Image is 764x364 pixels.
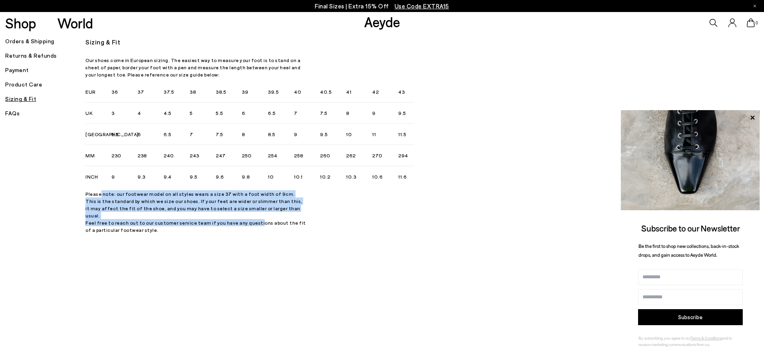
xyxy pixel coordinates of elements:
[320,124,346,145] li: 9.5
[346,81,372,103] li: 41
[190,124,216,145] li: 7
[111,166,138,187] li: 9
[372,103,398,124] li: 9
[216,124,242,145] li: 7.5
[315,1,449,11] p: Final Sizes | Extra 15% Off
[346,145,372,166] li: 262
[5,50,85,61] h5: Returns & Refunds
[398,145,414,166] li: 294
[164,166,190,187] li: 9.4
[242,124,268,145] li: 8
[111,124,138,145] li: 5.5
[398,124,414,145] li: 11.5
[5,36,85,47] h5: Orders & Shipping
[398,103,414,124] li: 9.5
[5,93,85,105] h5: Sizing & Fit
[138,103,164,124] li: 4
[691,336,722,340] a: Terms & Conditions
[5,64,85,76] h5: Payment
[638,243,739,258] span: Be the first to shop new collections, back-in-stock drops, and gain access to Aeyde World.
[320,103,346,124] li: 7.5
[346,124,372,145] li: 10
[164,103,190,124] li: 4.5
[372,166,398,187] li: 10.6
[346,166,372,187] li: 10.3
[85,81,111,103] li: EUR
[85,145,111,166] li: MM
[111,81,138,103] li: 36
[641,223,740,233] span: Subscribe to our Newsletter
[164,145,190,166] li: 240
[190,103,216,124] li: 5
[216,166,242,187] li: 9.6
[320,166,346,187] li: 10.2
[372,124,398,145] li: 11
[164,81,190,103] li: 37.5
[216,103,242,124] li: 5.5
[294,124,320,145] li: 9
[85,190,306,233] p: Please note: our footwear model on all styles wears a size 37 with a foot width of 9cm. This is t...
[5,16,36,30] a: Shop
[57,16,93,30] a: World
[320,81,346,103] li: 40.5
[638,309,743,325] button: Subscribe
[268,145,294,166] li: 254
[364,13,400,30] a: Aeyde
[294,103,320,124] li: 7
[138,166,164,187] li: 9.3
[85,103,111,124] li: UK
[268,124,294,145] li: 8.5
[398,81,414,103] li: 43
[138,124,164,145] li: 6
[138,81,164,103] li: 37
[242,166,268,187] li: 9.8
[294,81,320,103] li: 40
[638,336,691,340] span: By subscribing, you agree to our
[5,108,85,119] h5: FAQs
[164,124,190,145] li: 6.5
[268,81,294,103] li: 39.5
[111,103,138,124] li: 3
[190,81,216,103] li: 38
[372,81,398,103] li: 42
[85,56,306,78] p: Our shoes come in European sizing. The easiest way to measure your foot is to stand on a sheet of...
[216,145,242,166] li: 247
[621,110,760,210] img: ca3f721fb6ff708a270709c41d776025.jpg
[85,36,689,48] h3: Sizing & Fit
[190,145,216,166] li: 243
[242,81,268,103] li: 39
[398,166,414,187] li: 11.6
[242,145,268,166] li: 250
[85,124,111,145] li: [GEOGRAPHIC_DATA]
[268,103,294,124] li: 6.5
[395,2,449,10] span: Navigate to /collections/ss25-final-sizes
[85,166,111,187] li: INCH
[346,103,372,124] li: 8
[216,81,242,103] li: 38.5
[268,166,294,187] li: 10
[294,145,320,166] li: 258
[111,145,138,166] li: 230
[138,145,164,166] li: 238
[372,145,398,166] li: 270
[5,79,85,90] h5: Product Care
[747,18,755,27] a: 0
[190,166,216,187] li: 9.5
[320,145,346,166] li: 260
[242,103,268,124] li: 6
[294,166,320,187] li: 10.1
[755,21,759,25] span: 0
